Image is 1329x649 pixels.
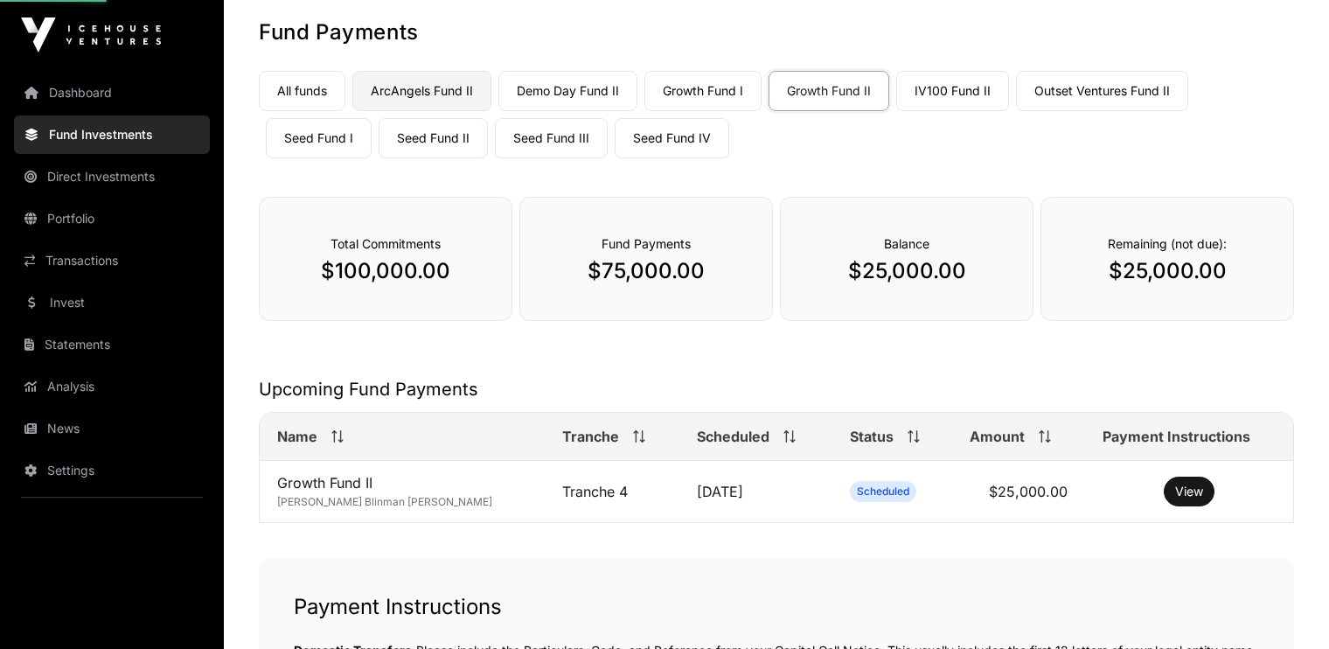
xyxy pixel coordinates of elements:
[884,236,929,251] span: Balance
[14,115,210,154] a: Fund Investments
[14,199,210,238] a: Portfolio
[266,118,372,158] a: Seed Fund I
[259,377,1294,401] h2: Upcoming Fund Payments
[14,157,210,196] a: Direct Investments
[260,461,545,523] td: Growth Fund II
[14,409,210,448] a: News
[769,71,889,111] a: Growth Fund II
[1016,71,1188,111] a: Outset Ventures Fund II
[896,71,1009,111] a: IV100 Fund II
[615,118,729,158] a: Seed Fund IV
[857,485,909,499] span: Scheduled
[562,426,619,447] span: Tranche
[498,71,637,111] a: Demo Day Fund II
[379,118,488,158] a: Seed Fund II
[602,236,691,251] span: Fund Payments
[14,73,210,112] a: Dashboard
[970,426,1025,447] span: Amount
[294,593,1259,621] h1: Payment Instructions
[1242,565,1329,649] iframe: Chat Widget
[545,461,679,523] td: Tranche 4
[644,71,762,111] a: Growth Fund I
[21,17,161,52] img: Icehouse Ventures Logo
[1164,477,1214,506] button: View
[295,257,477,285] p: $100,000.00
[14,451,210,490] a: Settings
[679,461,832,523] td: [DATE]
[555,257,737,285] p: $75,000.00
[495,118,608,158] a: Seed Fund III
[277,495,492,508] span: [PERSON_NAME] Blinman [PERSON_NAME]
[331,236,441,251] span: Total Commitments
[14,241,210,280] a: Transactions
[697,426,769,447] span: Scheduled
[259,18,1294,46] h1: Fund Payments
[14,367,210,406] a: Analysis
[1108,236,1227,251] span: Remaining (not due):
[989,483,1068,500] span: $25,000.00
[14,283,210,322] a: Invest
[816,257,998,285] p: $25,000.00
[14,325,210,364] a: Statements
[259,71,345,111] a: All funds
[850,426,894,447] span: Status
[1076,257,1258,285] p: $25,000.00
[1103,426,1250,447] span: Payment Instructions
[277,426,317,447] span: Name
[352,71,491,111] a: ArcAngels Fund II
